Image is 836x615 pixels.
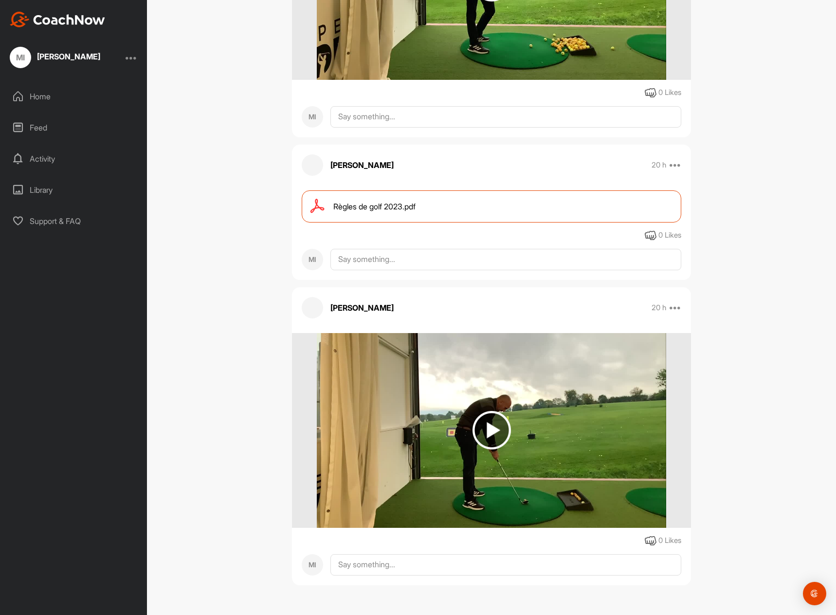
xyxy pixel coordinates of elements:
[302,190,681,223] a: Règles de golf 2023.pdf
[652,160,666,170] p: 20 h
[473,411,511,449] img: play
[5,209,143,233] div: Support & FAQ
[658,230,681,241] div: 0 Likes
[302,554,323,576] div: MI
[652,303,666,313] p: 20 h
[10,12,105,27] img: CoachNow
[5,84,143,109] div: Home
[317,333,666,528] img: media
[5,147,143,171] div: Activity
[330,302,394,314] p: [PERSON_NAME]
[302,106,323,128] div: MI
[333,201,416,212] span: Règles de golf 2023.pdf
[803,582,826,605] div: Open Intercom Messenger
[658,535,681,546] div: 0 Likes
[5,178,143,202] div: Library
[330,159,394,171] p: [PERSON_NAME]
[302,249,323,270] div: MI
[10,47,31,68] div: MI
[5,115,143,140] div: Feed
[658,87,681,98] div: 0 Likes
[37,53,100,60] div: [PERSON_NAME]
